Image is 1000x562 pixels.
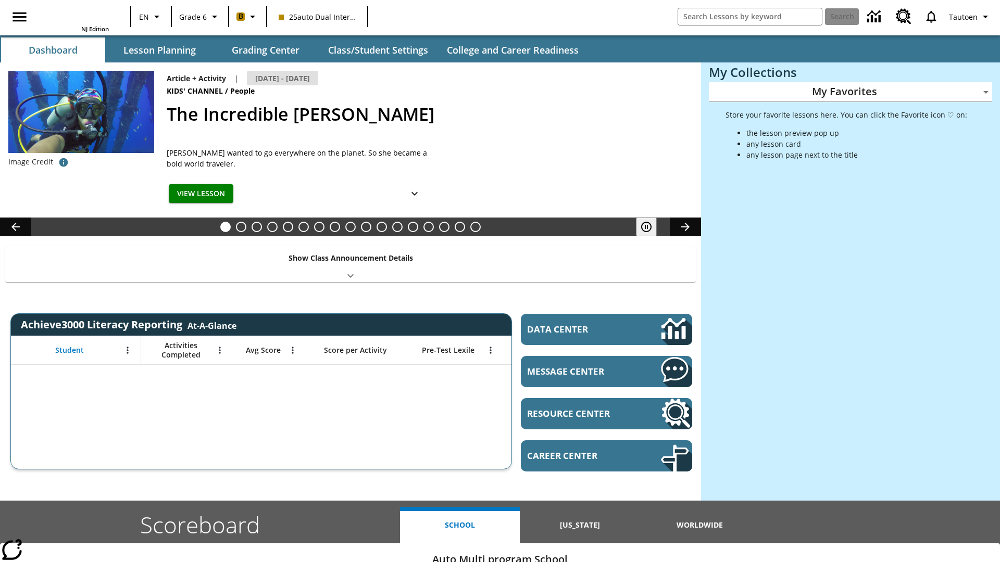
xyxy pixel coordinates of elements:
[167,85,225,97] span: Kids' Channel
[709,65,992,80] h3: My Collections
[527,323,626,335] span: Data Center
[527,407,630,419] span: Resource Center
[167,147,427,169] div: [PERSON_NAME] wanted to go everywhere on the planet. So she became a bold world traveler.
[945,7,996,26] button: Profile/Settings
[5,246,696,282] div: Show Class Announcement Details
[214,37,318,62] button: Grading Center
[175,7,225,26] button: Grade: Grade 6, Select a grade
[709,82,992,102] div: My Favorites
[41,3,109,33] div: Home
[330,222,340,232] button: Slide 8 Fashion Forward in Ancient Rome
[439,37,587,62] button: College and Career Readiness
[246,346,281,355] span: Avg Score
[120,342,135,358] button: Open Menu
[455,222,465,232] button: Slide 16 Point of View
[220,222,231,232] button: Slide 1 The Incredible Kellee Edwards
[392,222,403,232] button: Slide 12 Career Lesson
[8,71,154,153] img: Kellee Edwards in scuba gear, under water, surrounded by small fish
[169,184,233,203] button: View Lesson
[377,222,387,232] button: Slide 11 Pre-release lesson
[107,37,211,62] button: Lesson Planning
[527,450,630,462] span: Career Center
[345,222,356,232] button: Slide 9 The Invasion of the Free CD
[279,11,356,22] span: 25auto Dual International
[267,222,278,232] button: Slide 4 Cars of the Future?
[400,507,520,543] button: School
[521,356,692,387] a: Message Center
[640,507,760,543] button: Worldwide
[483,342,498,358] button: Open Menu
[726,109,967,120] p: Store your favorite lessons here. You can click the Favorite icon ♡ on:
[670,218,701,236] button: Lesson carousel, Next
[81,25,109,33] span: NJ Edition
[636,218,667,236] div: Pause
[521,314,692,345] a: Data Center
[1,37,105,62] button: Dashboard
[55,346,84,355] span: Student
[139,11,149,22] span: EN
[918,3,945,30] a: Notifications
[4,2,35,32] button: Open side menu
[521,440,692,471] a: Career Center
[746,127,967,138] li: the lesson preview pop up
[230,85,257,97] span: People
[408,222,418,232] button: Slide 13 Cooking Up Native Traditions
[239,10,243,23] span: B
[520,507,640,543] button: [US_STATE]
[314,222,324,232] button: Slide 7 Attack of the Terrifying Tomatoes
[41,4,109,25] a: Home
[636,218,657,236] button: Pause
[252,222,262,232] button: Slide 3 Do You Want Fries With That?
[361,222,371,232] button: Slide 10 Mixed Practice: Citing Evidence
[236,222,246,232] button: Slide 2 Test lesson 3/27 en
[746,138,967,149] li: any lesson card
[53,153,74,172] button: Photo credit: Courtesy of Kellee Edwards
[8,157,53,167] p: Image Credit
[212,342,228,358] button: Open Menu
[146,341,215,360] span: Activities Completed
[746,149,967,160] li: any lesson page next to the title
[187,318,236,331] div: At-A-Glance
[861,3,890,31] a: Data Center
[283,222,293,232] button: Slide 5 The Last Homesteaders
[232,7,263,26] button: Boost Class color is peach. Change class color
[167,101,689,127] h2: The Incredible Kellee Edwards
[167,73,226,84] p: Article + Activity
[890,3,918,31] a: Resource Center, Will open in new tab
[320,37,436,62] button: Class/Student Settings
[285,342,301,358] button: Open Menu
[470,222,481,232] button: Slide 17 The Constitution's Balancing Act
[423,222,434,232] button: Slide 14 Hooray for Constitution Day!
[134,7,168,26] button: Language: EN, Select a language
[439,222,449,232] button: Slide 15 Remembering Justice O'Connor
[521,398,692,429] a: Resource Center, Will open in new tab
[422,346,474,355] span: Pre-Test Lexile
[949,11,978,22] span: Tautoen
[234,73,239,84] span: |
[298,222,309,232] button: Slide 6 Solar Power to the People
[404,184,425,203] button: Show Details
[21,317,236,331] span: Achieve3000 Literacy Reporting
[678,8,822,25] input: search field
[167,147,427,169] span: Kellee Edwards wanted to go everywhere on the planet. So she became a bold world traveler.
[527,365,630,377] span: Message Center
[225,86,228,96] span: /
[289,252,413,263] p: Show Class Announcement Details
[179,11,207,22] span: Grade 6
[324,346,387,355] span: Score per Activity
